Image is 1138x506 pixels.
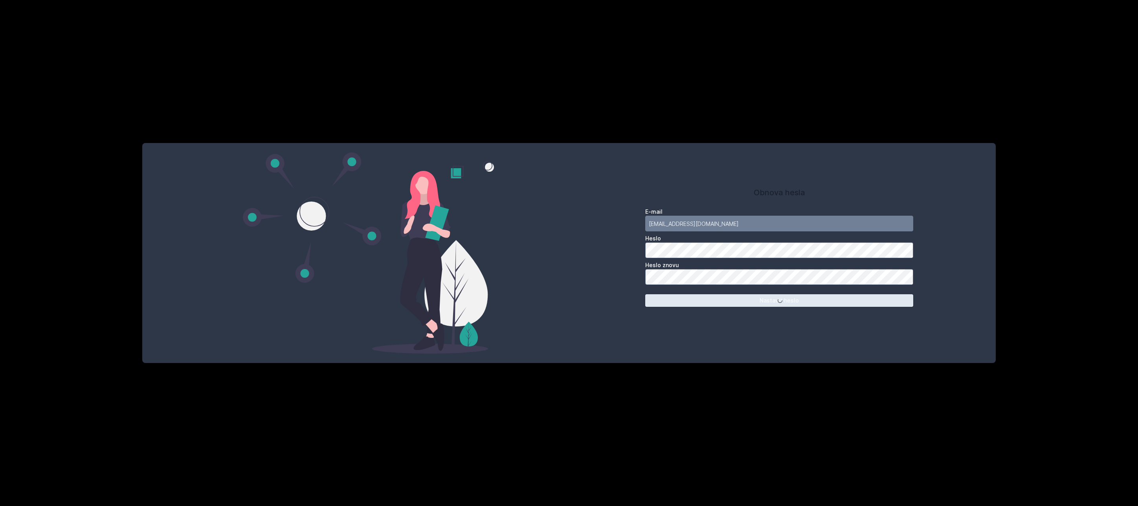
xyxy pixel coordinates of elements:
label: Heslo znovu [645,261,914,269]
button: Nastavit heslo [645,294,914,307]
label: E-mail [645,208,914,216]
h1: Obnova hesla [600,187,958,198]
input: Tvoje e-mailová adresa [645,216,914,231]
label: Heslo [645,235,914,242]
